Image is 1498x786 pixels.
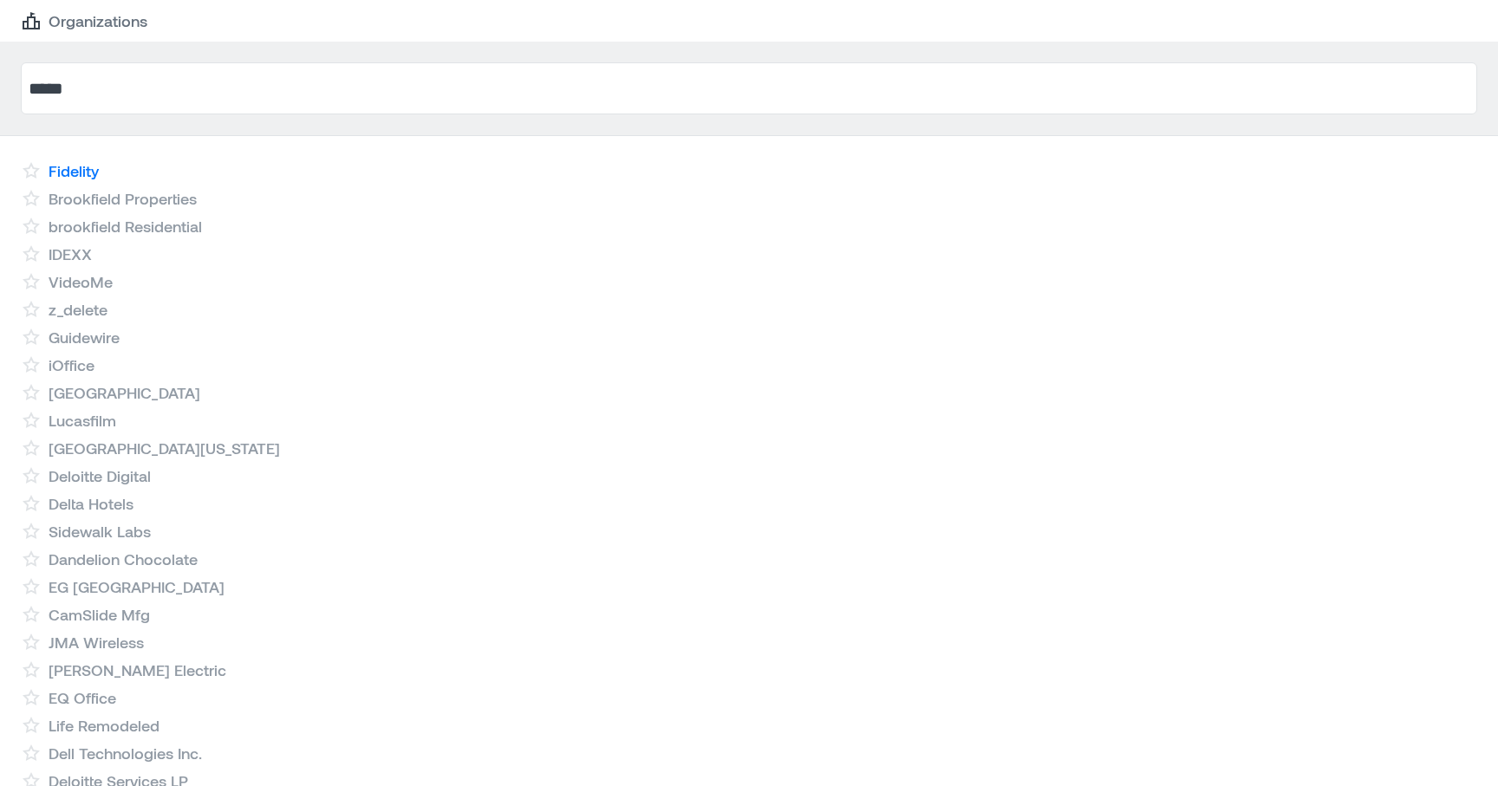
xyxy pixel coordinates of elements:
a: Guidewire [49,327,120,348]
a: Dandelion Chocolate [49,549,198,569]
a: Deloitte Digital [49,465,151,486]
a: z_delete [49,299,107,320]
a: IDEXX [49,244,92,264]
a: EG [GEOGRAPHIC_DATA] [49,576,225,597]
a: Brookfield Properties [49,188,197,209]
a: iOffice [49,354,94,375]
a: Delta Hotels [49,493,134,514]
a: Lucasfilm [49,410,116,431]
a: Dell Technologies Inc. [49,743,202,763]
a: brookfield Residential [49,216,202,237]
a: VideoMe [49,271,113,292]
a: Organizations [21,10,147,31]
a: Fidelity [49,160,99,181]
a: Sidewalk Labs [49,521,151,542]
p: Organizations [49,10,147,31]
a: Life Remodeled [49,715,160,736]
a: [PERSON_NAME] Electric [49,659,226,680]
a: JMA Wireless [49,632,144,653]
a: EQ Office [49,687,116,708]
a: [GEOGRAPHIC_DATA] [49,382,200,403]
a: CamSlide Mfg [49,604,150,625]
nav: breadcrumb [21,10,1477,31]
a: [GEOGRAPHIC_DATA][US_STATE] [49,438,280,458]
